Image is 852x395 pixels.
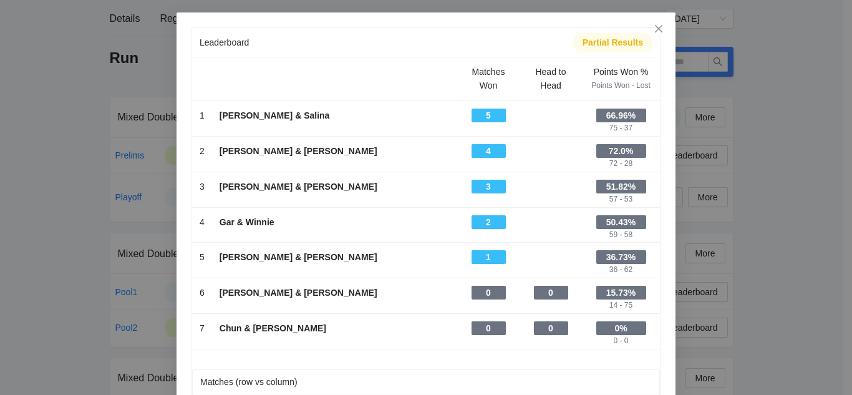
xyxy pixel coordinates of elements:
[609,229,632,241] div: 59 - 58
[200,31,573,54] div: Leaderboard
[200,286,205,300] div: 6
[200,370,652,394] div: Matches (row vs column)
[472,180,506,193] div: 3
[549,144,552,156] div: -
[220,122,450,134] div: -
[472,286,506,300] div: 0
[549,215,552,227] div: -
[613,335,628,347] div: 0 - 0
[534,286,568,300] div: 0
[534,321,568,335] div: 0
[654,24,664,34] span: close
[220,217,274,227] b: Gar & Winnie
[200,158,205,170] div: -
[583,36,643,49] div: Partial Results
[200,300,205,311] div: -
[549,335,552,347] div: -
[527,65,574,92] div: Head to Head
[220,229,450,241] div: -
[472,109,506,122] div: 5
[487,122,490,134] div: -
[589,65,652,79] div: Points Won %
[200,321,205,335] div: 7
[472,144,506,158] div: 4
[596,180,646,193] div: 51.82%
[200,335,205,347] div: -
[200,109,205,122] div: 1
[472,250,506,264] div: 1
[549,300,552,311] div: -
[609,193,632,205] div: 57 - 53
[609,264,632,276] div: 36 - 62
[200,215,205,229] div: 4
[487,193,490,205] div: -
[220,193,450,205] div: -
[596,250,646,264] div: 36.73%
[487,264,490,276] div: -
[220,288,377,298] b: [PERSON_NAME] & [PERSON_NAME]
[220,264,450,276] div: -
[220,158,450,170] div: -
[487,335,490,347] div: -
[200,180,205,193] div: 3
[487,300,490,311] div: -
[220,182,377,192] b: [PERSON_NAME] & [PERSON_NAME]
[200,144,205,158] div: 2
[609,158,632,170] div: 72 - 28
[596,144,646,158] div: 72.0%
[200,229,205,241] div: -
[220,323,326,333] b: Chun & [PERSON_NAME]
[596,321,646,335] div: 0%
[642,12,675,46] button: Close
[596,215,646,229] div: 50.43%
[487,158,490,170] div: -
[549,180,552,192] div: -
[472,215,506,229] div: 2
[220,335,450,347] div: -
[465,65,512,92] div: Matches Won
[220,146,377,156] b: [PERSON_NAME] & [PERSON_NAME]
[487,229,490,241] div: -
[549,250,552,262] div: -
[200,264,205,276] div: -
[609,300,632,311] div: 14 - 75
[609,122,632,134] div: 75 - 37
[220,110,330,120] b: [PERSON_NAME] & Salina
[220,300,450,311] div: -
[596,109,646,122] div: 66.96%
[589,80,652,92] div: Points Won - Lost
[200,250,205,264] div: 5
[220,252,377,262] b: [PERSON_NAME] & [PERSON_NAME]
[200,122,205,134] div: -
[200,193,205,205] div: -
[596,286,646,300] div: 15.73%
[549,109,552,120] div: -
[472,321,506,335] div: 0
